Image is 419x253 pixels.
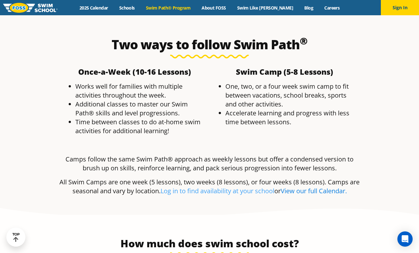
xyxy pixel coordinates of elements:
[300,34,307,47] sup: ®
[140,5,196,11] a: Swim Path® Program
[59,37,360,52] h2: Two ways to follow Swim Path
[74,5,113,11] a: 2025 Calendar
[397,231,413,247] div: Open Intercom Messenger
[231,5,299,11] a: Swim Like [PERSON_NAME]
[225,109,356,126] li: Accelerate learning and progress with less time between lessons.
[299,5,319,11] a: Blog
[59,155,360,173] p: Camps follow the same Swim Path® approach as weekly lessons but offer a condensed version to brus...
[12,232,20,242] div: TOP
[75,118,206,135] li: Time between classes to do at-home swim activities for additional learning!
[75,100,206,118] li: Additional classes to master our Swim Path® skills and level progressions.
[196,5,232,11] a: About FOSS
[225,82,356,109] li: One, two, or a four week swim camp to fit between vacations, school breaks, sports and other acti...
[161,187,274,195] a: Log in to find availability at your school
[78,66,191,77] b: Once-a-Week (10-16 Lessons)
[3,3,58,13] img: FOSS Swim School Logo
[63,68,206,76] h4: ​
[109,237,310,250] h3: How much does swim school cost?
[75,82,206,100] li: Works well for families with multiple activities throughout the week.
[59,178,360,195] p: All Swim Camps are one week (5 lessons), two weeks (8 lessons), or four weeks (8 lessons). Camps ...
[113,5,140,11] a: Schools
[319,5,345,11] a: Careers
[281,187,347,195] a: View our full Calendar.
[236,66,333,77] b: Swim Camp (5-8 Lessons)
